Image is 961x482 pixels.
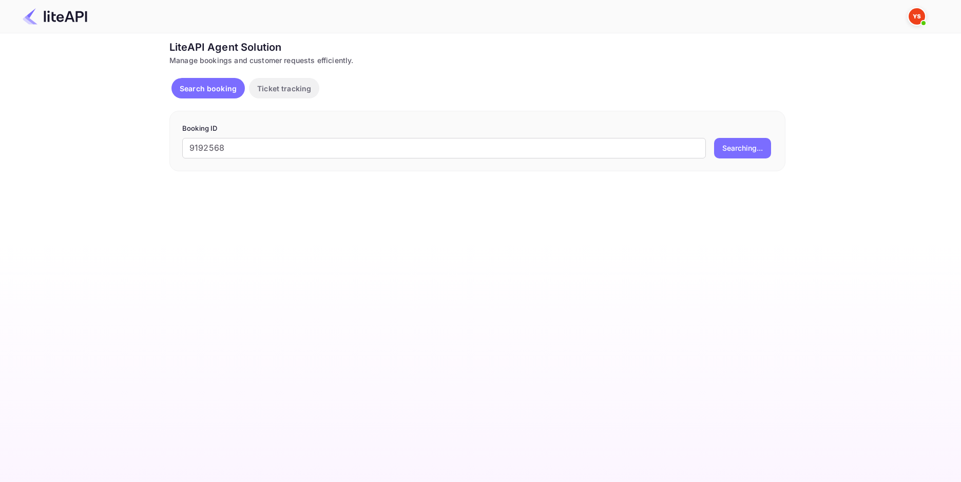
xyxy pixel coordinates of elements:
div: LiteAPI Agent Solution [169,39,785,55]
button: Searching... [714,138,771,158]
p: Ticket tracking [257,83,311,94]
p: Search booking [180,83,237,94]
input: Enter Booking ID (e.g., 63782194) [182,138,706,158]
img: Yandex Support [909,8,925,25]
p: Booking ID [182,124,773,134]
div: Manage bookings and customer requests efficiently. [169,55,785,66]
img: LiteAPI Logo [23,8,87,25]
